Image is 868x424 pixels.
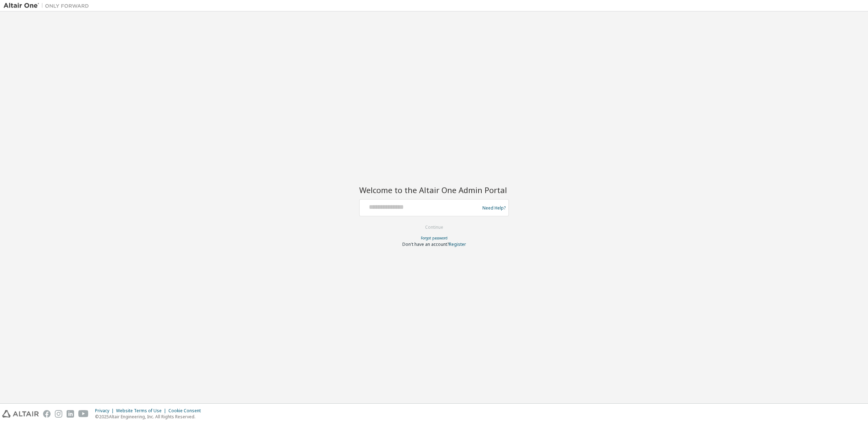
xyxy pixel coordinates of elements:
img: altair_logo.svg [2,410,39,418]
h2: Welcome to the Altair One Admin Portal [359,185,509,195]
a: Forgot password [421,236,448,241]
div: Website Terms of Use [116,408,168,414]
img: youtube.svg [78,410,89,418]
img: instagram.svg [55,410,62,418]
p: © 2025 Altair Engineering, Inc. All Rights Reserved. [95,414,205,420]
img: facebook.svg [43,410,51,418]
div: Cookie Consent [168,408,205,414]
a: Register [449,241,466,247]
span: Don't have an account? [402,241,449,247]
div: Privacy [95,408,116,414]
img: linkedin.svg [67,410,74,418]
img: Altair One [4,2,93,9]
